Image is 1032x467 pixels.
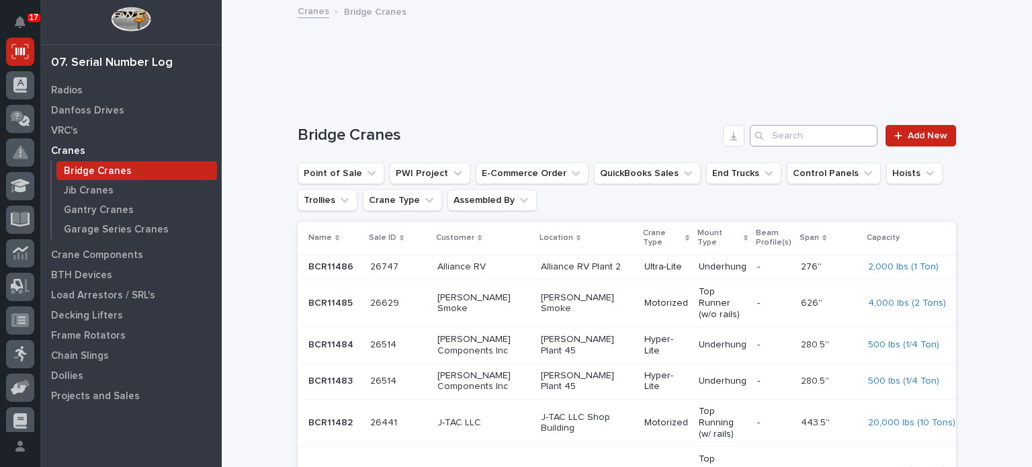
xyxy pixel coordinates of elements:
p: Frame Rotators [51,330,126,342]
p: Hyper-Lite [644,334,688,357]
h1: Bridge Cranes [298,126,718,145]
p: BCR11482 [308,415,355,429]
p: BCR11483 [308,373,355,387]
p: - [757,339,790,351]
a: Danfoss Drives [40,100,222,120]
p: 17 [30,13,38,22]
button: E-Commerce Order [476,163,589,184]
p: Top Runner (w/o rails) [699,286,746,320]
p: VRC's [51,125,78,137]
p: [PERSON_NAME] Components Inc [437,334,530,357]
p: - [757,417,790,429]
p: Ultra-Lite [644,261,688,273]
p: Capacity [867,230,900,245]
a: Dollies [40,366,222,386]
button: End Trucks [706,163,781,184]
p: Cranes [51,145,85,157]
p: 280.5'' [801,373,832,387]
p: 26629 [370,295,402,309]
p: 26514 [370,373,399,387]
p: Sale ID [369,230,396,245]
a: 4,000 lbs (2 Tons) [868,298,946,309]
button: Hoists [886,163,943,184]
p: Beam Profile(s) [756,226,791,251]
button: PWI Project [390,163,470,184]
p: BCR11485 [308,295,355,309]
p: Motorized [644,417,688,429]
a: Chain Slings [40,345,222,366]
a: Crane Components [40,245,222,265]
p: Radios [51,85,83,97]
p: Chain Slings [51,350,109,362]
p: Load Arrestors / SRL's [51,290,155,302]
p: Underhung [699,339,746,351]
p: Crane Components [51,249,143,261]
p: Danfoss Drives [51,105,124,117]
a: Cranes [298,3,329,18]
p: [PERSON_NAME] Components Inc [437,370,530,393]
div: Notifications17 [17,16,34,38]
p: Bridge Cranes [344,3,406,18]
a: Gantry Cranes [52,200,222,219]
p: Hyper-Lite [644,370,688,393]
p: 26747 [370,259,401,273]
p: 626'' [801,295,825,309]
p: - [757,298,790,309]
button: Crane Type [363,189,442,211]
a: VRC's [40,120,222,140]
a: 500 lbs (1/4 Ton) [868,339,939,351]
a: Radios [40,80,222,100]
a: Bridge Cranes [52,161,222,180]
p: Name [308,230,332,245]
p: Mount Type [697,226,740,251]
p: 443.5'' [801,415,832,429]
a: Projects and Sales [40,386,222,406]
a: Jib Cranes [52,181,222,200]
p: J-TAC LLC [437,417,530,429]
a: 2,000 lbs (1 Ton) [868,261,939,273]
button: Point of Sale [298,163,384,184]
a: Garage Series Cranes [52,220,222,239]
button: Control Panels [787,163,881,184]
div: 07. Serial Number Log [51,56,173,71]
p: BCR11484 [308,337,356,351]
p: - [757,376,790,387]
a: Frame Rotators [40,325,222,345]
p: Jib Cranes [64,185,114,197]
p: Motorized [644,298,688,309]
a: Decking Lifters [40,305,222,325]
p: 26441 [370,415,400,429]
button: QuickBooks Sales [594,163,701,184]
p: Alliance RV [437,261,530,273]
p: 276'' [801,259,824,273]
p: [PERSON_NAME] Smoke [541,292,634,315]
p: Crane Type [643,226,682,251]
a: Add New [886,125,956,146]
button: Notifications [6,8,34,36]
p: Gantry Cranes [64,204,134,216]
p: Decking Lifters [51,310,123,322]
input: Search [750,125,877,146]
p: 26514 [370,337,399,351]
a: 500 lbs (1/4 Ton) [868,376,939,387]
p: Dollies [51,370,83,382]
img: Workspace Logo [111,7,150,32]
p: [PERSON_NAME] Plant 45 [541,334,634,357]
p: BCR11486 [308,259,356,273]
p: J-TAC LLC Shop Building [541,412,634,435]
p: Alliance RV Plant 2 [541,261,634,273]
p: Bridge Cranes [64,165,132,177]
p: Top Running (w/ rails) [699,406,746,439]
span: Add New [908,131,947,140]
p: Underhung [699,261,746,273]
p: - [757,261,790,273]
button: Trollies [298,189,357,211]
a: 20,000 lbs (10 Tons) [868,417,955,429]
a: BTH Devices [40,265,222,285]
a: Cranes [40,140,222,161]
p: [PERSON_NAME] Smoke [437,292,530,315]
p: Underhung [699,376,746,387]
a: Load Arrestors / SRL's [40,285,222,305]
button: Assembled By [447,189,537,211]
